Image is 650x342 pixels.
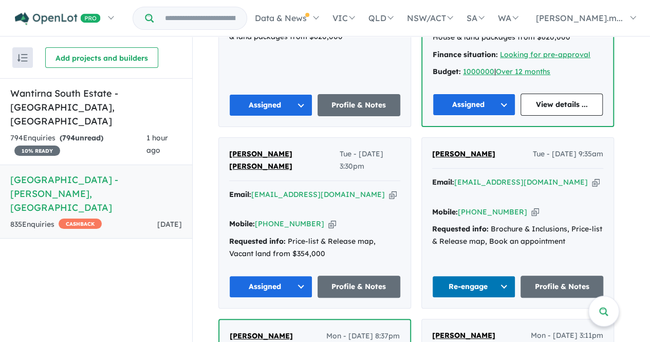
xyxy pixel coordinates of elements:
[340,148,400,173] span: Tue - [DATE] 3:30pm
[433,94,515,116] button: Assigned
[10,173,182,214] h5: [GEOGRAPHIC_DATA] - [PERSON_NAME] , [GEOGRAPHIC_DATA]
[432,330,495,342] a: [PERSON_NAME]
[432,276,515,298] button: Re-engage
[432,331,495,340] span: [PERSON_NAME]
[432,207,458,217] strong: Mobile:
[432,177,454,187] strong: Email:
[10,86,182,128] h5: Wantirna South Estate - [GEOGRAPHIC_DATA] , [GEOGRAPHIC_DATA]
[521,276,604,298] a: Profile & Notes
[433,50,498,59] strong: Finance situation:
[531,207,539,218] button: Copy
[318,276,401,298] a: Profile & Notes
[60,133,103,142] strong: ( unread)
[10,132,146,157] div: 794 Enquir ies
[45,47,158,68] button: Add projects and builders
[389,189,397,200] button: Copy
[433,67,461,76] strong: Budget:
[156,7,245,29] input: Try estate name, suburb, builder or developer
[454,177,588,187] a: [EMAIL_ADDRESS][DOMAIN_NAME]
[432,223,603,248] div: Brochure & Inclusions, Price-list & Release map, Book an appointment
[318,94,401,116] a: Profile & Notes
[433,66,603,78] div: |
[432,149,495,158] span: [PERSON_NAME]
[146,133,168,155] span: 1 hour ago
[531,330,603,342] span: Mon - [DATE] 3:11pm
[229,190,251,199] strong: Email:
[536,13,623,23] span: [PERSON_NAME].m...
[229,94,312,116] button: Assigned
[17,54,28,62] img: sort.svg
[59,219,102,229] span: CASHBACK
[432,148,495,160] a: [PERSON_NAME]
[432,224,489,233] strong: Requested info:
[229,149,292,171] span: [PERSON_NAME] [PERSON_NAME]
[458,207,527,217] a: [PHONE_NUMBER]
[15,12,101,25] img: Openlot PRO Logo White
[251,190,385,199] a: [EMAIL_ADDRESS][DOMAIN_NAME]
[500,50,590,59] a: Looking for pre-approval
[463,67,494,76] a: 1000000
[521,94,603,116] a: View details ...
[229,237,286,246] strong: Requested info:
[230,331,293,340] span: [PERSON_NAME]
[62,133,75,142] span: 794
[328,219,336,229] button: Copy
[157,220,182,229] span: [DATE]
[533,148,603,160] span: Tue - [DATE] 9:35am
[592,177,600,188] button: Copy
[496,67,550,76] a: Over 12 months
[255,219,324,228] a: [PHONE_NUMBER]
[229,148,340,173] a: [PERSON_NAME] [PERSON_NAME]
[229,236,400,260] div: Price-list & Release map, Vacant land from $354,000
[229,276,312,298] button: Assigned
[10,219,102,231] div: 835 Enquir ies
[14,146,60,156] span: 10 % READY
[229,219,255,228] strong: Mobile:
